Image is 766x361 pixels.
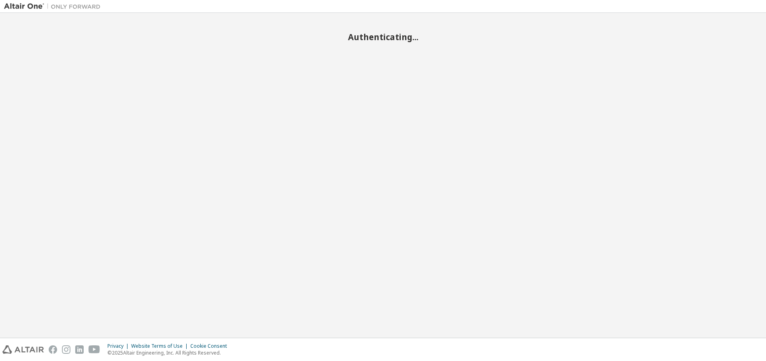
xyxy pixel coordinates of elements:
div: Website Terms of Use [131,343,190,349]
img: linkedin.svg [75,345,84,354]
img: facebook.svg [49,345,57,354]
img: youtube.svg [89,345,100,354]
div: Cookie Consent [190,343,232,349]
h2: Authenticating... [4,32,762,42]
img: instagram.svg [62,345,70,354]
p: © 2025 Altair Engineering, Inc. All Rights Reserved. [107,349,232,356]
img: Altair One [4,2,105,10]
img: altair_logo.svg [2,345,44,354]
div: Privacy [107,343,131,349]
